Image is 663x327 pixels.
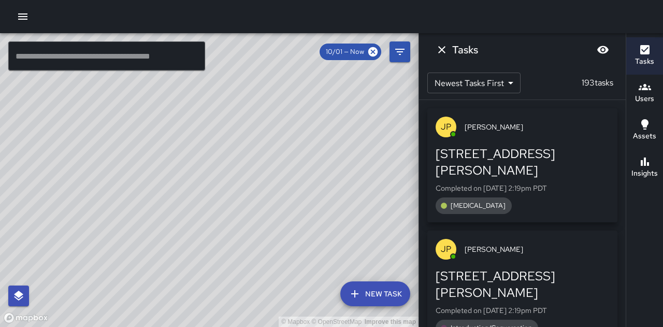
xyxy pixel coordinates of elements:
h6: Tasks [452,41,478,58]
span: 10/01 — Now [320,47,370,57]
h6: Tasks [635,56,654,67]
button: New Task [340,281,410,306]
p: JP [441,121,451,133]
button: Insights [626,149,663,187]
button: Assets [626,112,663,149]
span: [PERSON_NAME] [465,244,609,254]
h6: Assets [633,131,656,142]
button: Blur [593,39,613,60]
h6: Insights [631,168,658,179]
button: Tasks [626,37,663,75]
div: Newest Tasks First [427,73,521,93]
p: Completed on [DATE] 2:19pm PDT [436,305,609,316]
div: [STREET_ADDRESS][PERSON_NAME] [436,146,609,179]
p: 193 tasks [578,77,617,89]
div: 10/01 — Now [320,44,381,60]
span: [MEDICAL_DATA] [444,201,512,211]
div: [STREET_ADDRESS][PERSON_NAME] [436,268,609,301]
button: Filters [390,41,410,62]
span: [PERSON_NAME] [465,122,609,132]
button: Users [626,75,663,112]
button: JP[PERSON_NAME][STREET_ADDRESS][PERSON_NAME]Completed on [DATE] 2:19pm PDT[MEDICAL_DATA] [427,108,617,222]
p: Completed on [DATE] 2:19pm PDT [436,183,609,193]
p: JP [441,243,451,255]
button: Dismiss [431,39,452,60]
h6: Users [635,93,654,105]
